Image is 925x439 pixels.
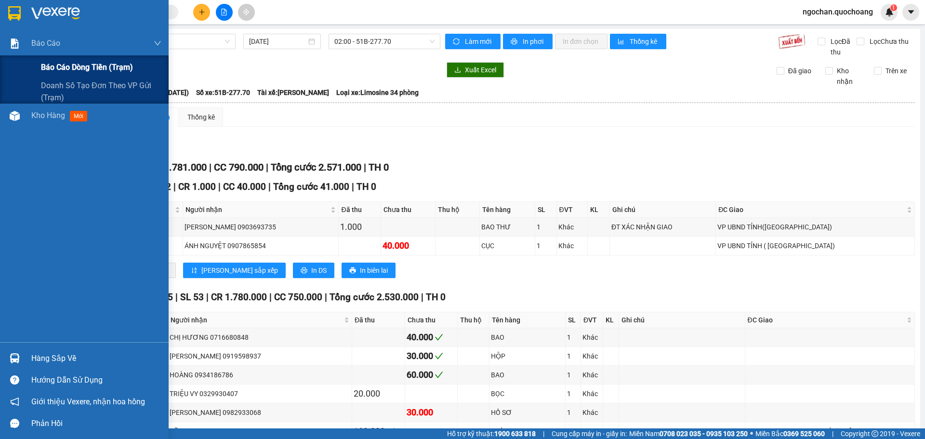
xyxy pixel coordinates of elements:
span: caret-down [907,8,915,16]
span: CR 1.780.000 [211,292,267,303]
span: | [352,181,354,192]
span: Miền Bắc [755,428,825,439]
th: Ghi chú [619,312,745,328]
span: mới [70,111,87,121]
span: Kho nhận [833,66,867,87]
div: 40.000 [383,239,434,253]
span: plus [198,9,205,15]
button: sort-ascending[PERSON_NAME] sắp xếp [183,263,286,278]
span: SL 53 [180,292,204,303]
div: BAO [491,332,564,343]
button: printerIn biên lai [342,263,396,278]
span: [PERSON_NAME] sắp xếp [201,265,278,276]
img: solution-icon [10,39,20,49]
div: HOÀNG 0934186786 [170,370,350,380]
span: printer [349,267,356,275]
span: check [435,333,443,342]
span: | [218,181,221,192]
button: downloadXuất Excel [447,62,504,78]
span: | [269,292,272,303]
div: Hướng dẫn sử dụng [31,373,161,387]
img: warehouse-icon [10,111,20,121]
th: ĐVT [557,202,588,218]
span: TH 0 [357,181,376,192]
th: Tên hàng [480,202,535,218]
div: 30.000 [407,406,456,419]
span: 1 [892,4,895,11]
th: Tên hàng [489,312,566,328]
div: TRIỆU VY 0329930407 [170,388,350,399]
img: 9k= [778,34,806,49]
span: Người nhận [171,315,342,325]
div: 180.000 [354,425,403,438]
div: 30.000 [407,349,456,363]
div: 2 [567,426,579,437]
th: SL [566,312,581,328]
img: logo-vxr [8,6,21,21]
span: | [364,161,366,173]
span: ĐC Giao [748,315,905,325]
img: icon-new-feature [885,8,894,16]
span: | [209,161,211,173]
span: down [154,40,161,47]
span: Cung cấp máy in - giấy in: [552,428,627,439]
th: KL [603,312,619,328]
sup: 1 [890,4,897,11]
span: | [206,292,209,303]
span: download [454,67,461,74]
button: syncLàm mới [445,34,501,49]
span: printer [511,38,519,46]
span: ⚪️ [750,432,753,436]
span: CR 1.781.000 [149,161,207,173]
div: Khác [582,426,601,437]
th: Thu hộ [436,202,480,218]
span: sync [453,38,461,46]
div: HỒ SƠ [491,407,564,418]
span: TH 0 [369,161,389,173]
span: Đã giao [784,66,815,76]
div: Khác [582,351,601,361]
button: aim [238,4,255,21]
div: 20.000 [354,387,403,400]
div: Khác [582,407,601,418]
button: bar-chartThống kê [610,34,666,49]
span: Trên xe [882,66,911,76]
div: 1 [537,222,555,232]
div: Khác [582,370,601,380]
span: Tổng cước 2.571.000 [271,161,361,173]
span: Báo cáo [31,37,60,49]
div: HỘP [491,351,564,361]
strong: 0369 525 060 [783,430,825,438]
button: plus [193,4,210,21]
span: Loại xe: Limosine 34 phòng [336,87,419,98]
span: In biên lai [360,265,388,276]
div: Khác [582,388,601,399]
span: | [543,428,544,439]
span: Lọc Đã thu [827,36,857,57]
span: | [832,428,833,439]
span: Tài xế: [PERSON_NAME] [257,87,329,98]
span: Làm mới [465,36,493,47]
button: In đơn chọn [555,34,608,49]
div: Thống kê [187,112,215,122]
span: Doanh số tạo đơn theo VP gửi (trạm) [41,80,161,104]
div: 1 [567,388,579,399]
div: Hàng sắp về [31,351,161,366]
img: warehouse-icon [10,353,20,363]
input: 13/08/2025 [249,36,306,47]
span: | [173,181,176,192]
div: 1 [567,370,579,380]
span: message [10,419,19,428]
strong: 0708 023 035 - 0935 103 250 [660,430,748,438]
span: Thống kê [630,36,659,47]
span: Miền Nam [629,428,748,439]
div: DŨNG 0973698388 [170,426,350,437]
div: 60.000 [407,368,456,382]
th: Đã thu [352,312,405,328]
div: Khác [582,332,601,343]
span: Kho hàng [31,111,65,120]
span: bar-chart [618,38,626,46]
div: Khác [558,240,586,251]
span: question-circle [10,375,19,385]
button: caret-down [902,4,919,21]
